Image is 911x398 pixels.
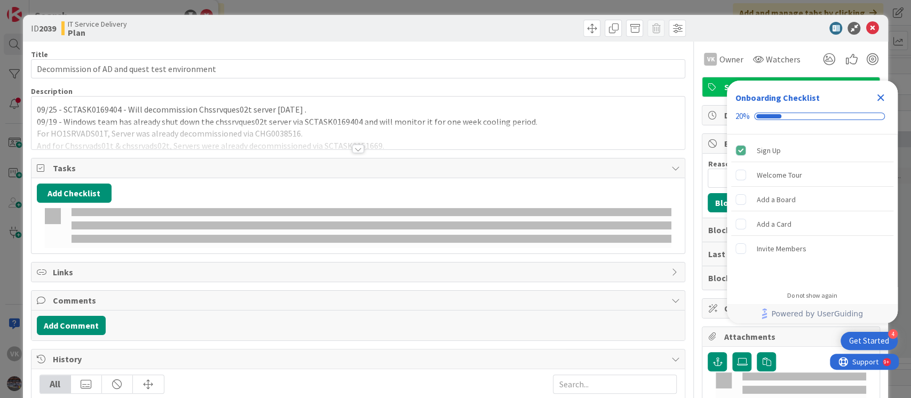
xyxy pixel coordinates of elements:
div: Welcome Tour [757,169,802,181]
div: Do not show again [787,291,837,300]
div: Sign Up is complete. [731,139,893,162]
span: Links [53,266,666,278]
span: Owner [719,53,743,66]
p: 09/19 - Windows team has already shut down the chssrvques02t server via SCTASK0169404 and will mo... [37,116,680,128]
b: Blocked: [708,224,742,236]
input: type card name here... [31,59,686,78]
div: Checklist progress: 20% [735,112,889,121]
span: IT Service Delivery [68,20,127,28]
span: Standard Work (Planned) [724,81,860,93]
span: Support [22,2,49,14]
b: 2039 [39,23,56,34]
div: Add a Board [757,193,796,206]
div: 9+ [54,4,59,13]
button: Add Comment [37,316,106,335]
span: Watchers [765,53,800,66]
label: Title [31,50,48,59]
b: Blocked Time: [708,272,763,284]
b: Last Edited: [708,248,754,260]
div: Get Started [849,336,889,346]
b: Plan [68,28,127,37]
span: Tasks [53,162,666,174]
div: Add a Card is incomplete. [731,212,893,236]
span: Custom Fields [724,302,860,315]
button: Block [708,193,744,212]
span: ID [31,22,56,35]
div: 20% [735,112,750,121]
span: History [53,353,666,365]
span: Description [31,86,73,96]
span: Block [724,137,860,150]
div: Add a Board is incomplete. [731,188,893,211]
div: VK [704,53,717,66]
span: Powered by UserGuiding [771,307,863,320]
div: Onboarding Checklist [735,91,820,104]
div: Add a Card [757,218,791,230]
div: Footer [727,304,898,323]
div: Open Get Started checklist, remaining modules: 4 [841,332,898,350]
div: Checklist Container [727,81,898,323]
div: Invite Members [757,242,806,255]
p: 09/25 - SCTASK0169404 - Will decommission Chssrvques02t server [DATE] . [37,104,680,116]
span: Comments [53,294,666,307]
a: Powered by UserGuiding [732,304,892,323]
span: Attachments [724,330,860,343]
div: 4 [888,329,898,339]
button: Add Checklist [37,184,112,203]
div: Checklist items [727,134,898,284]
div: All [40,375,71,393]
div: Welcome Tour is incomplete. [731,163,893,187]
label: Reason [708,159,734,169]
div: Invite Members is incomplete. [731,237,893,260]
div: Sign Up [757,144,781,157]
span: Dates [724,109,860,122]
div: Close Checklist [872,89,889,106]
input: Search... [553,375,677,394]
